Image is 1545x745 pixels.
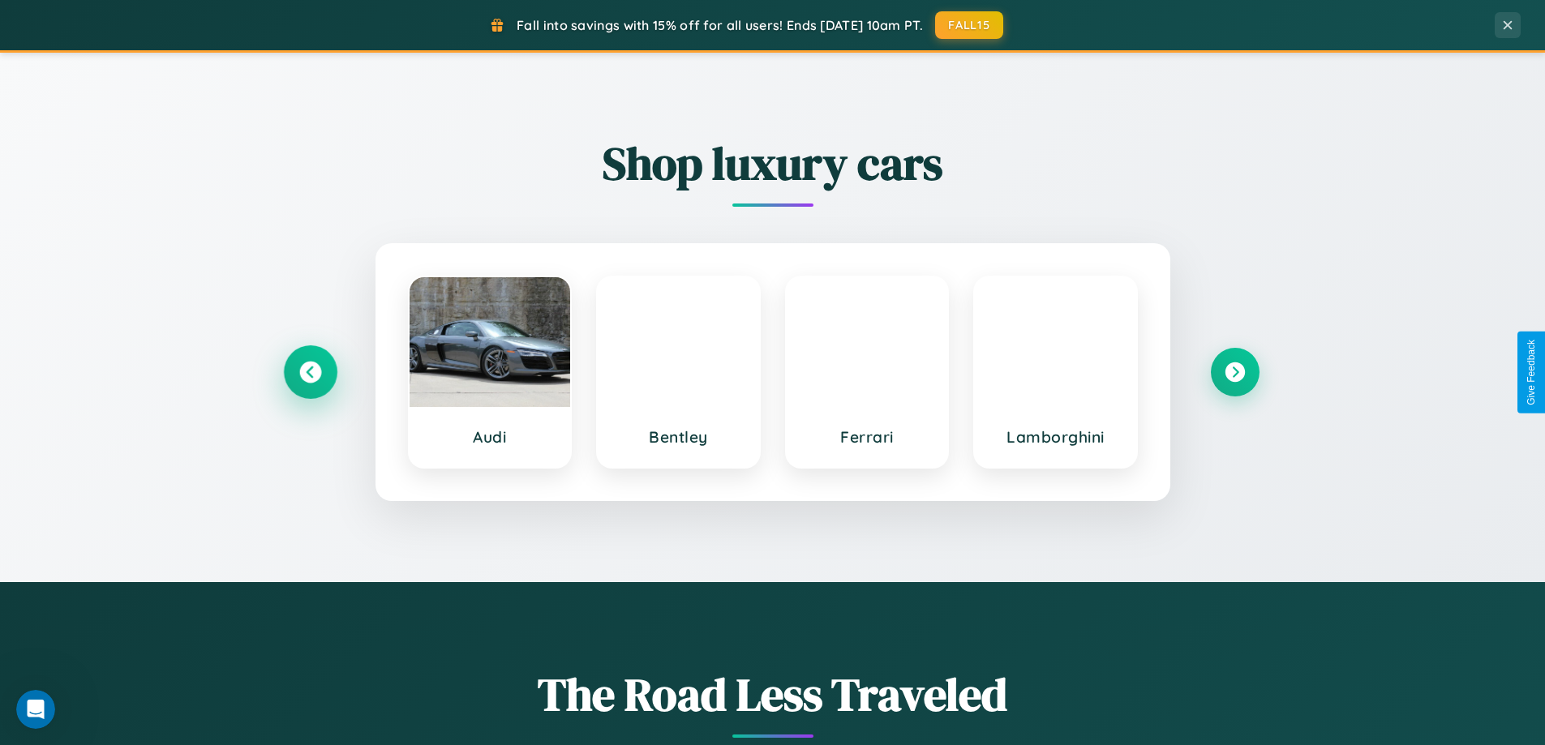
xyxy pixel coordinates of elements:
h2: Shop luxury cars [286,132,1260,195]
button: FALL15 [935,11,1003,39]
h3: Lamborghini [991,427,1120,447]
span: Fall into savings with 15% off for all users! Ends [DATE] 10am PT. [517,17,923,33]
h1: The Road Less Traveled [286,663,1260,726]
h3: Bentley [614,427,743,447]
h3: Ferrari [803,427,932,447]
div: Give Feedback [1526,340,1537,405]
h3: Audi [426,427,555,447]
iframe: Intercom live chat [16,690,55,729]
